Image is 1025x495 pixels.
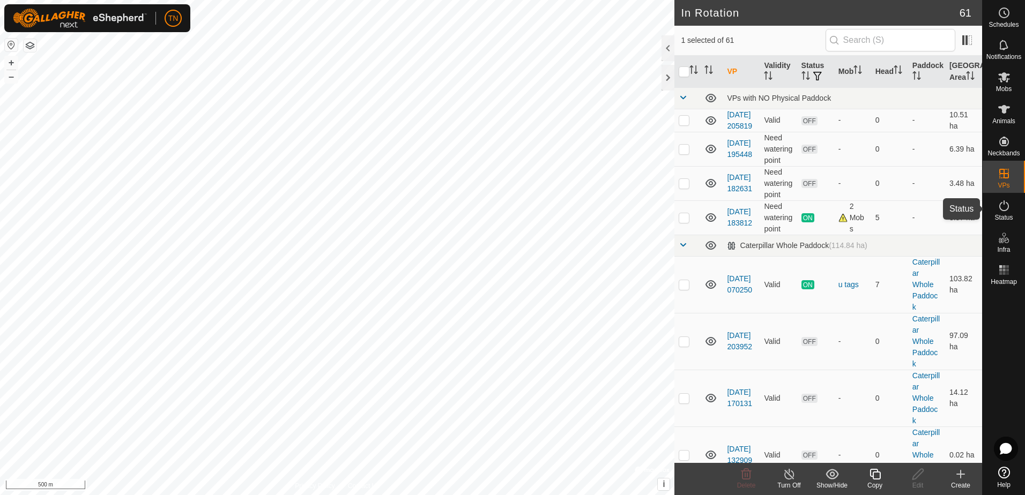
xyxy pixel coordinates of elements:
span: OFF [801,116,818,125]
div: VPs with NO Physical Paddock [727,94,978,102]
button: – [5,70,18,83]
p-sorticon: Activate to sort [801,73,810,81]
div: - [838,393,867,404]
td: 0.02 ha [945,426,982,483]
th: Mob [834,56,871,88]
span: Help [997,482,1011,488]
div: - [838,178,867,189]
td: Valid [760,313,797,370]
td: - [908,132,945,166]
td: Valid [760,370,797,426]
a: Privacy Policy [295,481,335,491]
span: OFF [801,451,818,460]
th: VP [723,56,760,88]
a: Caterpillar Whole Paddock [912,371,940,425]
a: [DATE] 170131 [727,388,752,408]
td: Need watering point [760,132,797,166]
span: OFF [801,179,818,188]
a: Help [983,462,1025,492]
td: 0 [871,313,908,370]
p-sorticon: Activate to sort [853,67,862,76]
td: 103.82 ha [945,256,982,313]
button: Reset Map [5,39,18,51]
span: OFF [801,337,818,346]
span: OFF [801,145,818,154]
p-sorticon: Activate to sort [894,67,902,76]
a: [DATE] 132909 [727,445,752,464]
p-sorticon: Activate to sort [912,73,921,81]
span: Animals [992,118,1015,124]
a: [DATE] 183812 [727,207,752,227]
a: [DATE] 203952 [727,331,752,351]
td: Need watering point [760,200,797,235]
span: TN [168,13,179,24]
th: [GEOGRAPHIC_DATA] Area [945,56,982,88]
a: [DATE] 182631 [727,173,752,193]
span: 61 [960,5,971,21]
button: Map Layers [24,39,36,52]
span: 1 selected of 61 [681,35,825,46]
td: Valid [760,426,797,483]
span: VPs [998,182,1009,189]
a: Caterpillar Whole Paddock [912,314,940,368]
span: ON [801,280,814,289]
div: - [838,336,867,347]
span: Mobs [996,86,1012,92]
div: - [838,115,867,126]
h2: In Rotation [681,6,959,19]
span: OFF [801,394,818,403]
td: - [908,200,945,235]
span: Schedules [989,21,1019,28]
div: - [838,144,867,155]
input: Search (S) [826,29,955,51]
div: - [838,449,867,461]
span: Notifications [986,54,1021,60]
a: Caterpillar Whole Paddock [912,258,940,311]
th: Head [871,56,908,88]
p-sorticon: Activate to sort [764,73,773,81]
button: i [658,478,670,490]
a: Contact Us [348,481,380,491]
td: 0 [871,132,908,166]
span: i [663,479,665,489]
img: Gallagher Logo [13,9,147,28]
p-sorticon: Activate to sort [966,73,975,81]
th: Paddock [908,56,945,88]
td: 0 [871,109,908,132]
td: 10.51 ha [945,109,982,132]
span: Heatmap [991,279,1017,285]
span: Status [994,214,1013,221]
th: Validity [760,56,797,88]
div: Copy [853,481,896,490]
td: 0 [871,370,908,426]
td: 0 [871,426,908,483]
div: 2 Mobs [838,201,867,235]
span: ON [801,213,814,222]
td: 7 [871,256,908,313]
td: - [908,109,945,132]
div: u tags [838,279,867,290]
div: Create [939,481,982,490]
td: 97.09 ha [945,313,982,370]
td: Valid [760,256,797,313]
a: Caterpillar Whole Paddock [912,428,940,482]
td: - [908,166,945,200]
p-sorticon: Activate to sort [689,67,698,76]
td: 5 [871,200,908,235]
span: Infra [997,246,1010,253]
div: Caterpillar Whole Paddock [727,241,867,250]
div: Turn Off [768,481,811,490]
span: Delete [737,482,756,489]
td: Valid [760,109,797,132]
a: [DATE] 205819 [727,110,752,130]
td: Need watering point [760,166,797,200]
div: Show/Hide [811,481,853,490]
a: [DATE] 070250 [727,274,752,294]
a: [DATE] 195448 [727,139,752,159]
td: 14.12 ha [945,370,982,426]
div: Edit [896,481,939,490]
span: Neckbands [987,150,1020,156]
td: 6.39 ha [945,132,982,166]
th: Status [797,56,834,88]
p-sorticon: Activate to sort [704,67,713,76]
